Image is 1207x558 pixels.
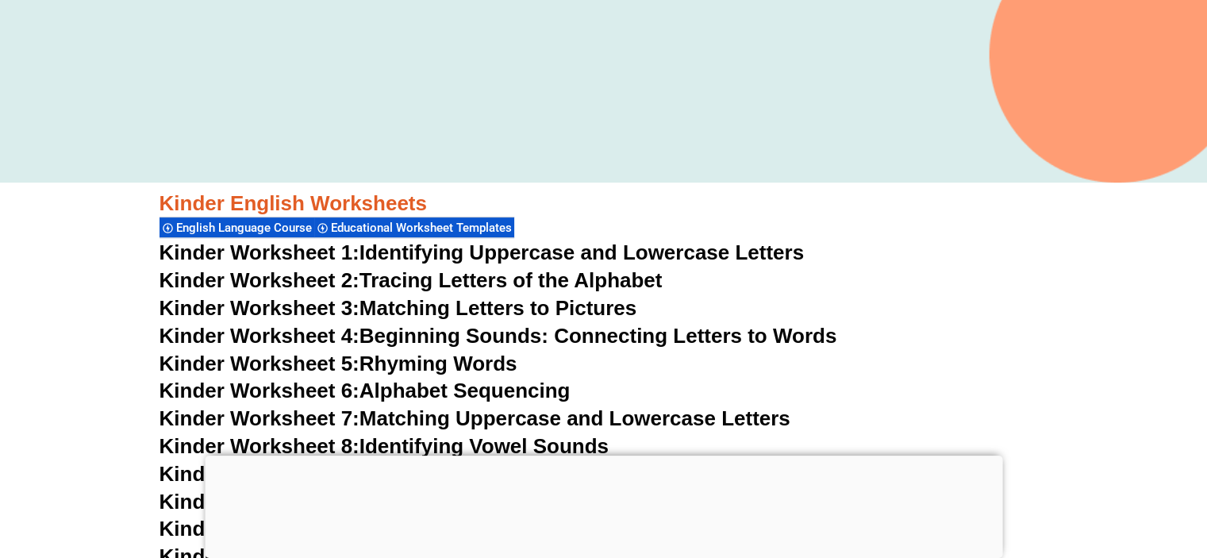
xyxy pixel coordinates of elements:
[1128,482,1207,558] div: 채팅 위젯
[160,190,1048,217] h3: Kinder English Worksheets
[160,379,359,402] span: Kinder Worksheet 6:
[160,241,359,264] span: Kinder Worksheet 1:
[1128,482,1207,558] iframe: Chat Widget
[160,434,609,458] a: Kinder Worksheet 8:Identifying Vowel Sounds
[160,406,790,430] a: Kinder Worksheet 7:Matching Uppercase and Lowercase Letters
[160,352,517,375] a: Kinder Worksheet 5:Rhyming Words
[176,221,317,235] span: English Language Course
[160,296,359,320] span: Kinder Worksheet 3:
[160,406,359,430] span: Kinder Worksheet 7:
[160,434,359,458] span: Kinder Worksheet 8:
[205,456,1002,554] iframe: Advertisement
[160,379,571,402] a: Kinder Worksheet 6:Alphabet Sequencing
[160,490,669,514] a: Kinder Worksheet 10:Short and Long Vowel Sounds
[314,217,514,238] div: Educational Worksheet Templates
[160,268,359,292] span: Kinder Worksheet 2:
[331,221,517,235] span: Educational Worksheet Templates
[160,462,852,486] a: Kinder Worksheet 9:Simple CVC (Consonant-Vowel-Consonant) Words
[160,268,663,292] a: Kinder Worksheet 2:Tracing Letters of the Alphabet
[160,217,314,238] div: English Language Course
[160,462,359,486] span: Kinder Worksheet 9:
[160,241,805,264] a: Kinder Worksheet 1:Identifying Uppercase and Lowercase Letters
[160,324,359,348] span: Kinder Worksheet 4:
[160,352,359,375] span: Kinder Worksheet 5:
[160,324,837,348] a: Kinder Worksheet 4:Beginning Sounds: Connecting Letters to Words
[160,517,371,541] span: Kinder Worksheet 11:
[160,296,637,320] a: Kinder Worksheet 3:Matching Letters to Pictures
[160,490,371,514] span: Kinder Worksheet 10:
[160,517,508,541] a: Kinder Worksheet 11:Letter Tracing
